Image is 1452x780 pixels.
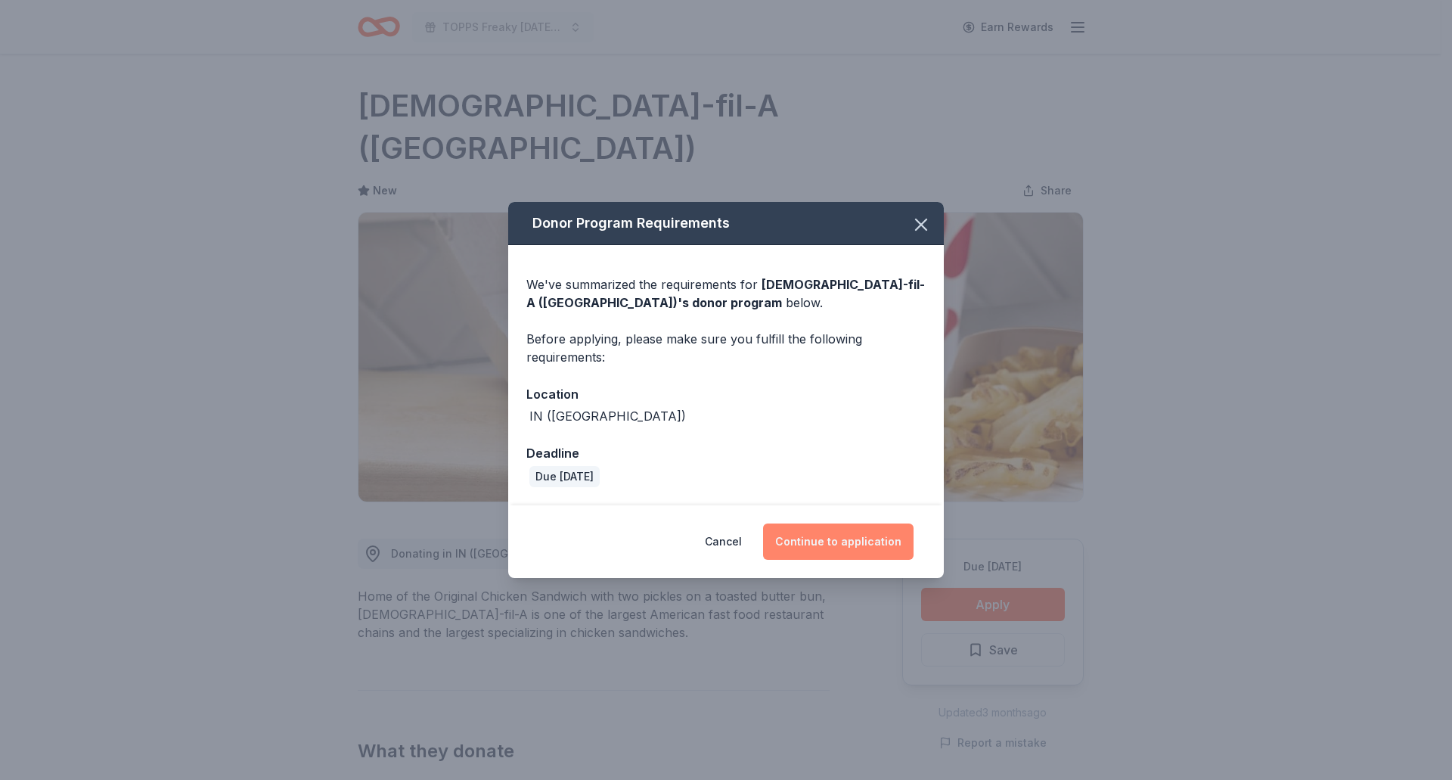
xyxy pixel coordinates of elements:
[529,407,686,425] div: IN ([GEOGRAPHIC_DATA])
[529,466,600,487] div: Due [DATE]
[763,524,914,560] button: Continue to application
[705,524,742,560] button: Cancel
[526,330,926,366] div: Before applying, please make sure you fulfill the following requirements:
[508,202,944,245] div: Donor Program Requirements
[526,275,926,312] div: We've summarized the requirements for below.
[526,443,926,463] div: Deadline
[526,384,926,404] div: Location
